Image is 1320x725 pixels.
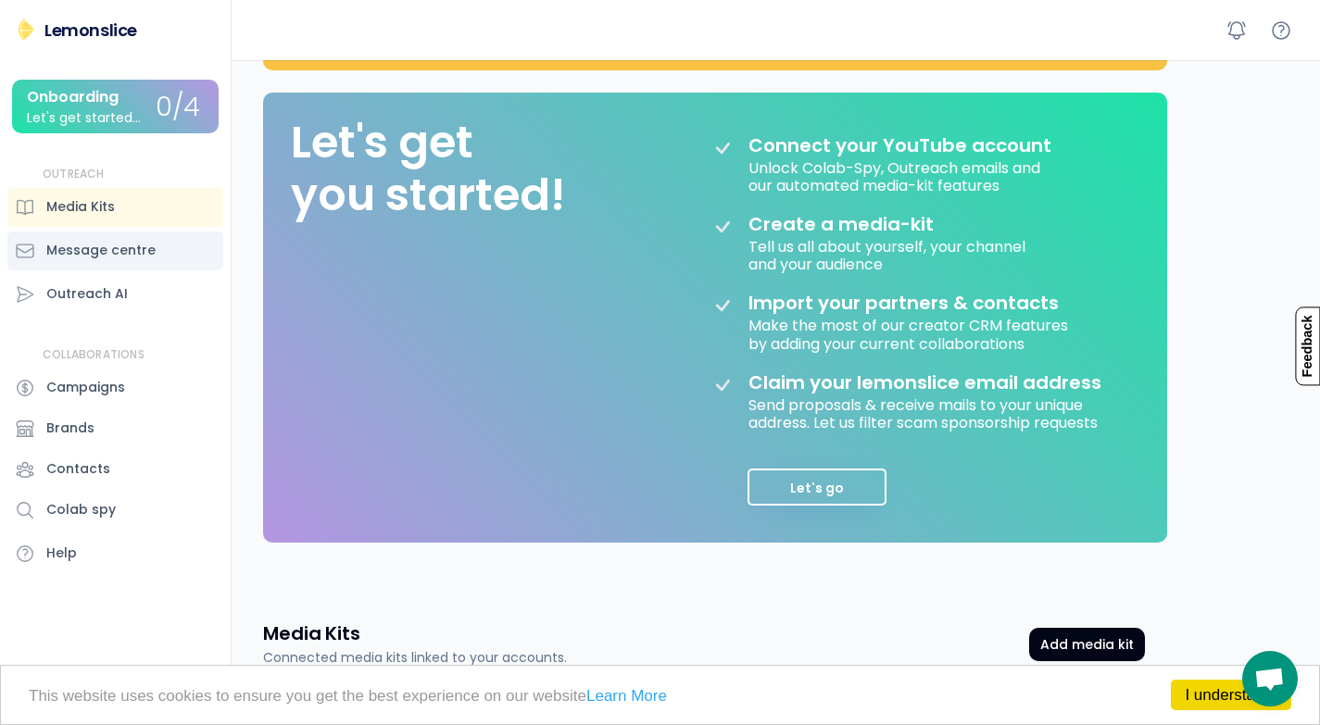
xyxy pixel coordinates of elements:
[27,89,119,106] div: Onboarding
[586,687,667,705] a: Learn More
[46,459,110,479] div: Contacts
[748,134,1051,156] div: Connect your YouTube account
[46,500,116,519] div: Colab spy
[748,371,1101,394] div: Claim your lemonslice email address
[43,167,105,182] div: OUTREACH
[748,469,886,506] button: Let's go
[748,213,980,235] div: Create a media-kit
[263,620,360,646] h3: Media Kits
[748,156,1044,194] div: Unlock Colab-Spy, Outreach emails and our automated media-kit features
[1242,651,1298,706] a: Open chat
[46,419,94,438] div: Brands
[291,116,565,222] div: Let's get you started!
[44,19,137,42] div: Lemonslice
[1171,680,1291,710] a: I understand!
[748,314,1072,352] div: Make the most of our creator CRM features by adding your current collaborations
[29,688,1291,704] p: This website uses cookies to ensure you get the best experience on our website
[1029,628,1145,661] button: Add media kit
[748,292,1059,314] div: Import your partners & contacts
[46,378,125,397] div: Campaigns
[46,284,128,304] div: Outreach AI
[156,94,200,122] div: 0/4
[748,235,1029,273] div: Tell us all about yourself, your channel and your audience
[748,394,1119,431] div: Send proposals & receive mails to your unique address. Let us filter scam sponsorship requests
[27,111,141,125] div: Let's get started...
[43,347,145,363] div: COLLABORATIONS
[46,241,156,260] div: Message centre
[46,544,77,563] div: Help
[46,197,115,217] div: Media Kits
[15,19,37,41] img: Lemonslice
[263,648,567,668] div: Connected media kits linked to your accounts.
